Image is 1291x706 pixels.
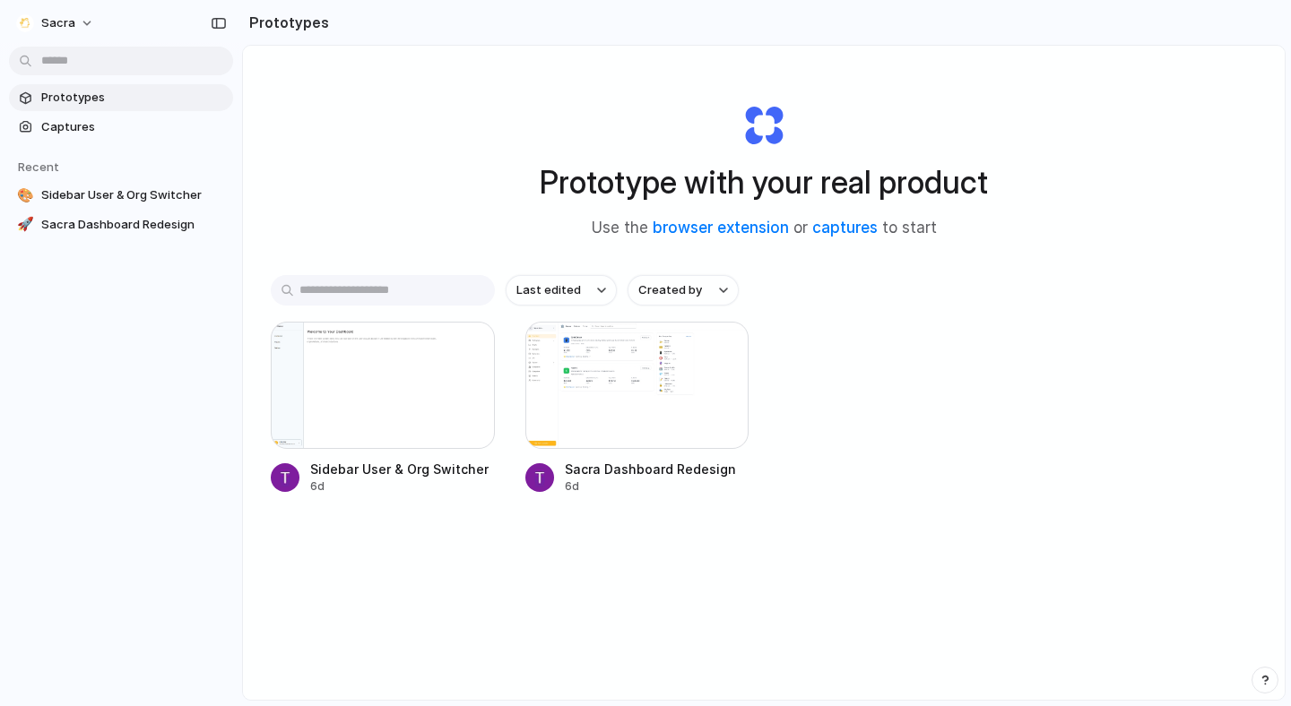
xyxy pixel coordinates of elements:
[565,460,736,478] div: Sacra Dashboard Redesign
[516,281,581,299] span: Last edited
[9,211,233,238] a: 🚀Sacra Dashboard Redesign
[41,14,75,32] span: Sacra
[812,219,878,237] a: captures
[41,216,226,234] span: Sacra Dashboard Redesign
[310,460,489,478] div: Sidebar User & Org Switcher
[653,219,789,237] a: browser extension
[310,478,489,495] div: 6d
[242,12,329,33] h2: Prototypes
[638,281,702,299] span: Created by
[592,217,937,240] span: Use the or to start
[271,322,495,495] a: Sidebar User & Org SwitcherSidebar User & Org Switcher6d
[628,275,739,306] button: Created by
[16,186,34,204] div: 🎨
[9,114,233,141] a: Captures
[41,186,226,204] span: Sidebar User & Org Switcher
[41,118,226,136] span: Captures
[540,159,988,206] h1: Prototype with your real product
[41,89,226,107] span: Prototypes
[506,275,617,306] button: Last edited
[9,84,233,111] a: Prototypes
[16,216,34,234] div: 🚀
[18,159,59,174] span: Recent
[9,9,103,38] button: Sacra
[525,322,749,495] a: Sacra Dashboard RedesignSacra Dashboard Redesign6d
[565,478,736,495] div: 6d
[9,182,233,209] a: 🎨Sidebar User & Org Switcher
